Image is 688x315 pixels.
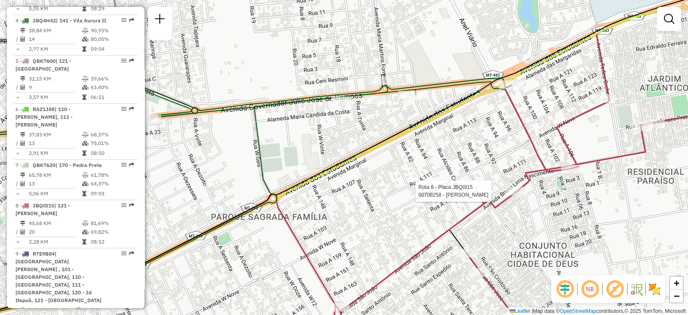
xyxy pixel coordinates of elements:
i: Distância Total [20,28,25,33]
td: / [15,35,20,43]
td: / [15,179,20,188]
td: 45,68 KM [28,219,82,228]
td: = [15,238,20,246]
td: 81,69% [90,219,134,228]
a: Zoom in [670,277,683,290]
span: | 141 - Vila Aurora II [56,17,106,24]
span: QBK7620 [33,162,55,168]
td: = [15,149,20,157]
i: % de utilização do peso [82,221,89,226]
span: Ocultar NR [580,279,600,300]
span: QBK7600 [33,58,55,64]
i: Distância Total [20,76,25,81]
td: 68,37% [90,130,134,139]
em: Opções [121,58,126,63]
span: 4 - [15,17,106,24]
td: 90,93% [90,26,134,35]
em: Opções [121,203,126,208]
td: 5,05 KM [28,4,82,13]
td: 2,91 KM [28,149,82,157]
td: = [15,189,20,198]
i: Distância Total [20,221,25,226]
em: Opções [121,251,126,256]
i: Distância Total [20,173,25,178]
td: 69,82% [90,228,134,236]
td: / [15,228,20,236]
i: Total de Atividades [20,229,25,235]
i: Tempo total em rota [82,95,86,100]
span: JBQ0I15 [33,202,54,209]
td: 38,84 KM [28,26,82,35]
i: Total de Atividades [20,181,25,186]
td: 80,05% [90,35,134,43]
td: 75,01% [90,139,134,148]
td: / [15,139,20,148]
em: Opções [121,18,126,23]
span: Exibir rótulo [605,279,625,300]
em: Rota exportada [129,203,134,208]
span: JBQ4H42 [33,17,56,24]
i: % de utilização do peso [76,308,82,313]
i: % de utilização da cubagem [82,85,89,90]
td: 65,78 KM [28,171,82,179]
i: % de utilização da cubagem [82,229,89,235]
em: Rota exportada [129,251,134,256]
i: % de utilização do peso [82,28,89,33]
td: 09:03 [90,189,134,198]
td: 2,77 KM [28,45,82,53]
i: Tempo total em rota [82,239,86,244]
td: 136,69 KM [28,306,75,315]
td: 13 [28,179,82,188]
i: Total de Atividades [20,141,25,146]
i: Tempo total em rota [82,6,86,11]
td: 08:52 [90,238,134,246]
span: 8 - [15,202,70,216]
td: = [15,93,20,102]
span: | 170 - Pedra Preta [55,162,102,168]
em: Rota exportada [129,162,134,167]
span: 9 - [15,250,101,303]
i: Tempo total em rota [82,151,86,156]
span: 5 - [15,58,71,72]
i: % de utilização da cubagem [82,141,89,146]
a: OpenStreetMap [560,308,596,314]
span: 7 - [15,162,102,168]
i: Distância Total [20,308,25,313]
td: 64,37% [90,179,134,188]
td: / [15,83,20,92]
i: % de utilização da cubagem [82,181,89,186]
td: 3,57 KM [28,93,82,102]
i: Total de Atividades [20,85,25,90]
span: | [GEOGRAPHIC_DATA][PERSON_NAME] , 101 - [GEOGRAPHIC_DATA], 110 - [GEOGRAPHIC_DATA], 111 - [GEOGR... [15,250,101,303]
span: − [674,290,679,301]
span: RTE9B84 [33,250,55,257]
a: Nova sessão e pesquisa [151,10,169,30]
i: Total de Atividades [20,37,25,42]
em: Rota exportada [129,58,134,63]
i: Distância Total [20,132,25,137]
td: 20 [28,228,82,236]
td: 2,28 KM [28,238,82,246]
a: Exibir filtros [660,10,678,28]
td: 08:29 [90,4,134,13]
a: Leaflet [510,308,530,314]
td: 14 [28,35,82,43]
i: Tempo total em rota [82,191,86,196]
a: Zoom out [670,290,683,303]
img: Fluxo de ruas [630,282,643,296]
td: 09:04 [90,45,134,53]
td: = [15,45,20,53]
em: Rota exportada [129,106,134,111]
td: 13 [28,139,82,148]
div: Map data © contributors,© 2025 TomTom, Microsoft [507,308,688,315]
td: 61,78% [90,171,134,179]
span: | [531,308,533,314]
td: 63,40% [90,83,134,92]
span: Ocultar deslocamento [555,279,575,300]
i: % de utilização do peso [82,132,89,137]
span: + [674,278,679,288]
td: 39,66% [90,74,134,83]
td: 5,06 KM [28,189,82,198]
em: Rota exportada [129,18,134,23]
em: Opções [121,106,126,111]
